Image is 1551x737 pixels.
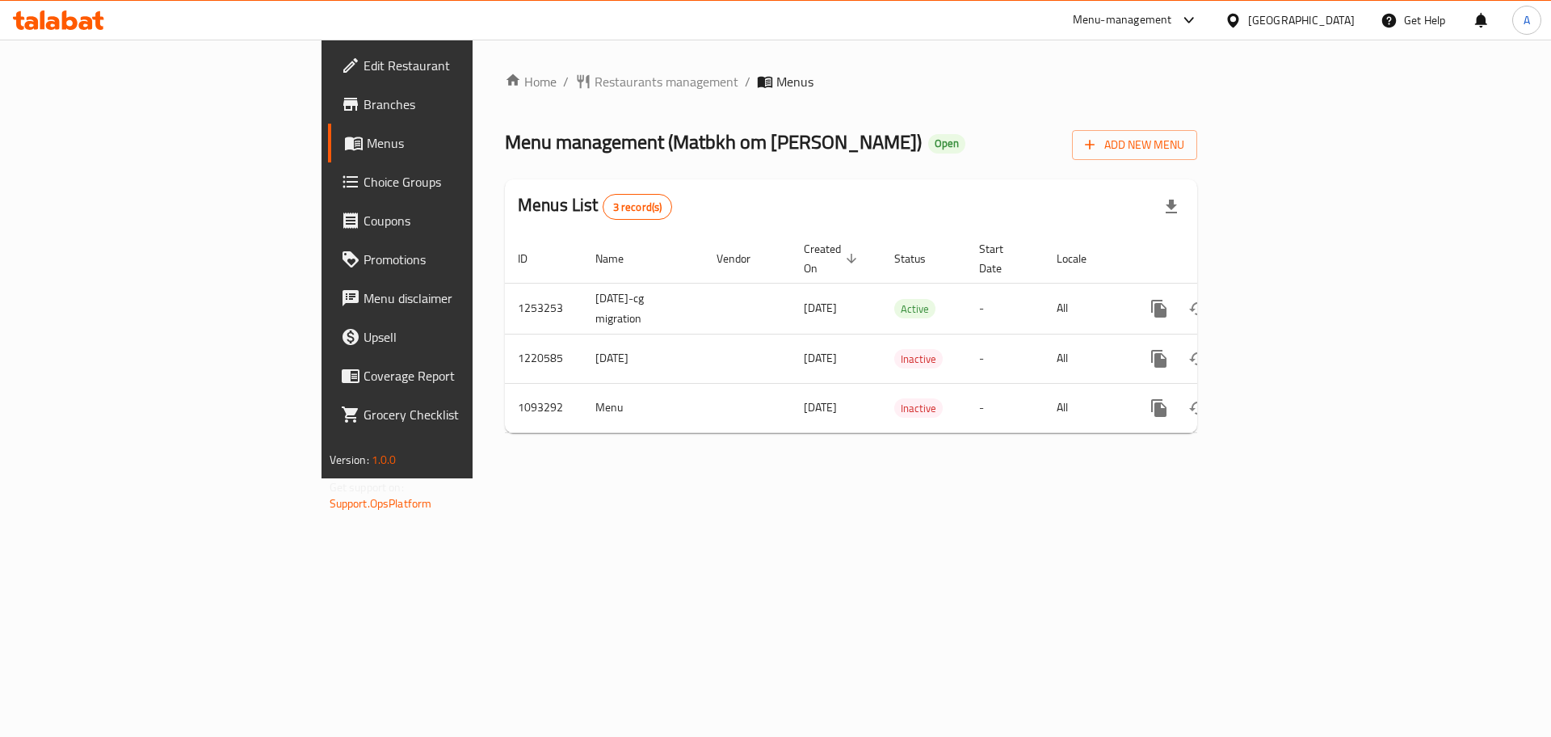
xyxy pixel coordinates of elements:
a: Edit Restaurant [328,46,581,85]
a: Menu disclaimer [328,279,581,318]
div: Export file [1152,187,1191,226]
span: [DATE] [804,347,837,368]
span: Edit Restaurant [364,56,568,75]
td: Menu [582,383,704,432]
td: - [966,383,1044,432]
td: All [1044,334,1127,383]
span: Inactive [894,350,943,368]
table: enhanced table [505,234,1308,433]
span: Restaurants management [595,72,738,91]
li: / [745,72,750,91]
span: Vendor [717,249,771,268]
th: Actions [1127,234,1308,284]
button: Change Status [1179,339,1217,378]
span: [DATE] [804,297,837,318]
a: Restaurants management [575,72,738,91]
span: Start Date [979,239,1024,278]
span: Branches [364,95,568,114]
span: Name [595,249,645,268]
span: Open [928,137,965,150]
td: - [966,334,1044,383]
span: Grocery Checklist [364,405,568,424]
span: Active [894,300,935,318]
div: Menu-management [1073,11,1172,30]
a: Choice Groups [328,162,581,201]
span: Inactive [894,399,943,418]
nav: breadcrumb [505,72,1197,91]
a: Promotions [328,240,581,279]
span: A [1524,11,1530,29]
td: [DATE] [582,334,704,383]
span: Menus [776,72,813,91]
span: Get support on: [330,477,404,498]
span: Menu disclaimer [364,288,568,308]
span: ID [518,249,549,268]
td: - [966,283,1044,334]
h2: Menus List [518,193,672,220]
span: Add New Menu [1085,135,1184,155]
button: Add New Menu [1072,130,1197,160]
button: more [1140,289,1179,328]
span: Created On [804,239,862,278]
span: Status [894,249,947,268]
button: more [1140,339,1179,378]
span: Choice Groups [364,172,568,192]
td: All [1044,283,1127,334]
button: Change Status [1179,289,1217,328]
span: 1.0.0 [372,449,397,470]
div: Inactive [894,398,943,418]
a: Upsell [328,318,581,356]
span: Promotions [364,250,568,269]
div: Active [894,299,935,318]
a: Grocery Checklist [328,395,581,434]
a: Support.OpsPlatform [330,493,432,514]
span: [DATE] [804,397,837,418]
a: Coverage Report [328,356,581,395]
span: Menu management ( Matbkh om [PERSON_NAME] ) [505,124,922,160]
span: Locale [1057,249,1108,268]
button: more [1140,389,1179,427]
div: [GEOGRAPHIC_DATA] [1248,11,1355,29]
a: Coupons [328,201,581,240]
div: Inactive [894,349,943,368]
span: Coupons [364,211,568,230]
a: Menus [328,124,581,162]
a: Branches [328,85,581,124]
span: Version: [330,449,369,470]
button: Change Status [1179,389,1217,427]
td: [DATE]-cg migration [582,283,704,334]
span: Coverage Report [364,366,568,385]
div: Total records count [603,194,673,220]
span: Upsell [364,327,568,347]
span: 3 record(s) [603,200,672,215]
span: Menus [367,133,568,153]
div: Open [928,134,965,154]
td: All [1044,383,1127,432]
